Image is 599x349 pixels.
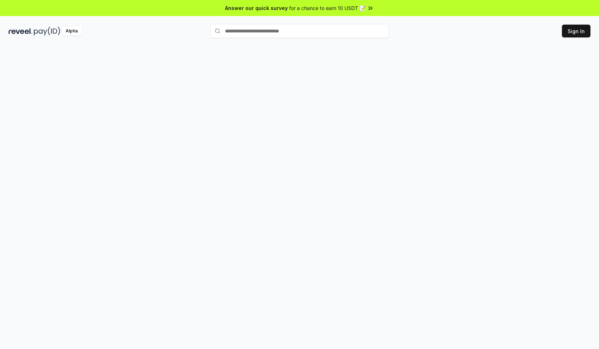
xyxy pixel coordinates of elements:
[225,4,288,12] span: Answer our quick survey
[62,27,82,36] div: Alpha
[34,27,60,36] img: pay_id
[289,4,365,12] span: for a chance to earn 10 USDT 📝
[9,27,32,36] img: reveel_dark
[562,25,590,37] button: Sign In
